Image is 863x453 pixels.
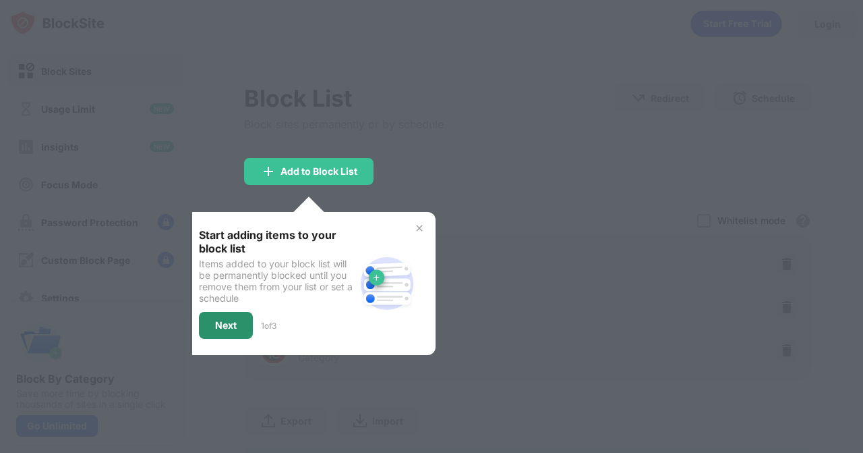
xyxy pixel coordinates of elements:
div: 1 of 3 [261,321,276,331]
img: block-site.svg [355,251,419,316]
div: Start adding items to your block list [199,228,355,255]
div: Items added to your block list will be permanently blocked until you remove them from your list o... [199,258,355,304]
div: Next [215,320,237,331]
div: Add to Block List [280,166,357,177]
img: x-button.svg [414,223,425,234]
